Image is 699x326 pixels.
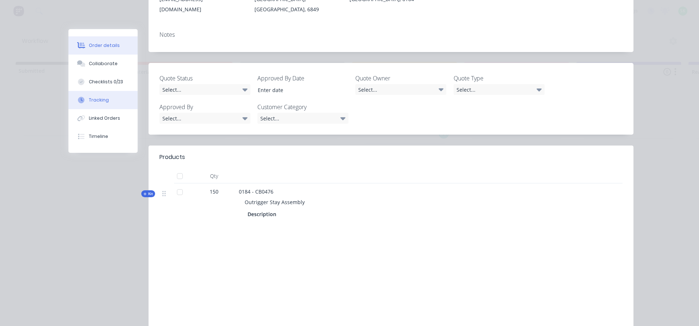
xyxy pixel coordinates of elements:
[253,84,343,95] input: Enter date
[454,74,545,83] label: Quote Type
[239,188,273,195] span: 0184 - CB0476
[68,109,138,127] button: Linked Orders
[143,191,153,196] span: Kit
[141,190,155,197] div: Kit
[192,169,236,183] div: Qty
[68,55,138,73] button: Collaborate
[257,113,348,124] div: Select...
[159,113,250,124] div: Select...
[210,188,218,195] span: 150
[89,42,120,49] div: Order details
[89,79,123,85] div: Checklists 0/23
[355,74,446,83] label: Quote Owner
[355,84,446,95] div: Select...
[89,60,118,67] div: Collaborate
[89,115,120,122] div: Linked Orders
[454,84,545,95] div: Select...
[257,103,348,111] label: Customer Category
[245,199,305,206] span: Outrigger Stay Assembly
[89,97,109,103] div: Tracking
[159,84,250,95] div: Select...
[257,74,348,83] label: Approved By Date
[89,133,108,140] div: Timeline
[68,36,138,55] button: Order details
[159,74,250,83] label: Quote Status
[68,73,138,91] button: Checklists 0/23
[248,209,279,219] div: Description
[68,127,138,146] button: Timeline
[159,103,250,111] label: Approved By
[159,153,185,162] div: Products
[68,91,138,109] button: Tracking
[159,31,623,38] div: Notes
